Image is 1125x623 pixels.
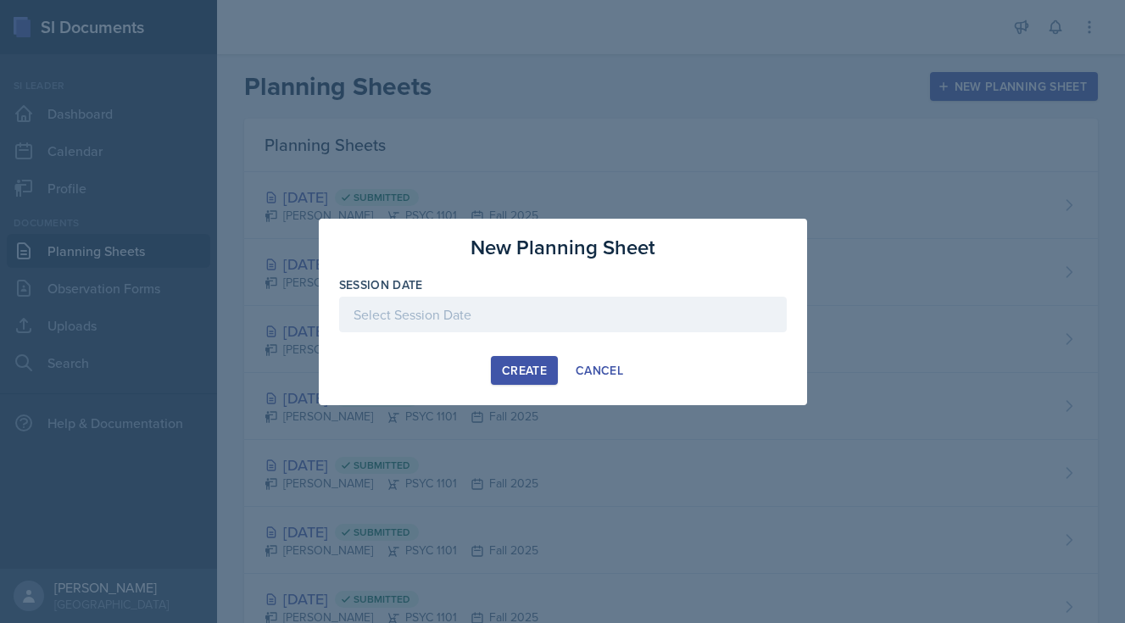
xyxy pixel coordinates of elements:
[502,364,547,377] div: Create
[471,232,655,263] h3: New Planning Sheet
[339,276,423,293] label: Session Date
[565,356,634,385] button: Cancel
[576,364,623,377] div: Cancel
[491,356,558,385] button: Create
